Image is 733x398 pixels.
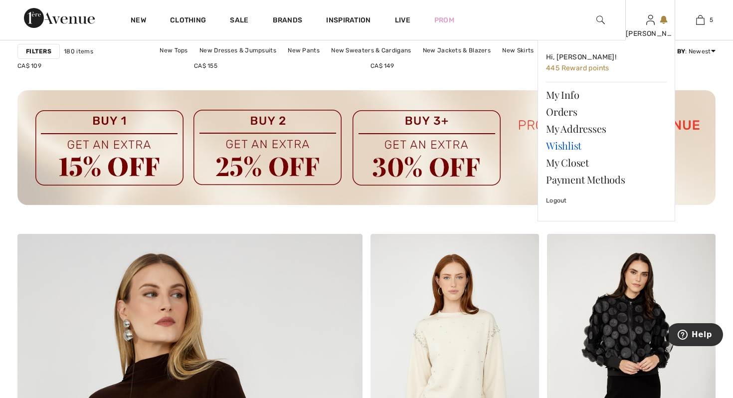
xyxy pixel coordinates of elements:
a: My Closet [546,154,667,171]
a: My Info [546,86,667,103]
a: New [131,16,146,26]
iframe: Opens a widget where you can find more information [669,323,723,348]
img: My Info [646,14,655,26]
a: Logout [546,188,667,213]
a: Live [395,15,410,25]
a: 5 [676,14,725,26]
span: 180 items [64,47,93,56]
a: My Addresses [546,120,667,137]
img: search the website [596,14,605,26]
a: New Pants [283,44,325,57]
div: [PERSON_NAME] [626,28,675,39]
span: CA$ 109 [17,62,41,69]
span: 5 [710,15,713,24]
a: New Skirts [497,44,539,57]
a: New Dresses & Jumpsuits [194,44,281,57]
img: My Bag [696,14,705,26]
div: : Newest [658,47,716,56]
a: Payment Methods [546,171,667,188]
img: 1ère Avenue [24,8,95,28]
strong: Filters [26,47,51,56]
a: New Jackets & Blazers [418,44,496,57]
span: 445 Reward points [546,64,609,72]
img: Joseph Ribkoff Sale: up to 30% off [17,90,716,205]
a: Sale [230,16,248,26]
a: Wishlist [546,137,667,154]
a: Hi, [PERSON_NAME]! 445 Reward points [546,48,667,78]
span: Hi, [PERSON_NAME]! [546,53,616,61]
a: Clothing [170,16,206,26]
a: Brands [273,16,303,26]
a: New Tops [155,44,192,57]
span: CA$ 155 [194,62,217,69]
span: Inspiration [326,16,370,26]
a: Prom [434,15,454,25]
a: Sign In [646,15,655,24]
a: Orders [546,103,667,120]
span: CA$ 149 [370,62,394,69]
a: New Sweaters & Cardigans [326,44,416,57]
